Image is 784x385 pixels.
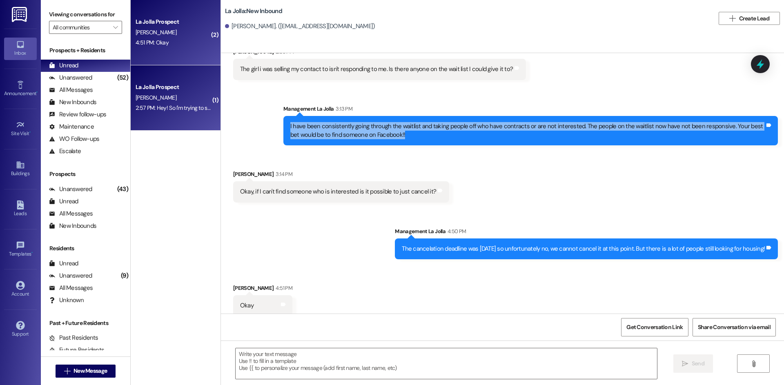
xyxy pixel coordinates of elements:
div: All Messages [49,284,93,292]
span: [PERSON_NAME] [136,94,176,101]
a: Site Visit • [4,118,37,140]
div: Management La Jolla [395,227,778,238]
div: Okay [240,301,254,310]
div: Maintenance [49,122,94,131]
div: The girl i was selling my contact to isn't responding to me. Is there anyone on the wait list I c... [240,65,513,73]
img: ResiDesk Logo [12,7,29,22]
div: Past Residents [49,334,98,342]
span: Create Lead [739,14,769,23]
a: Account [4,278,37,300]
span: New Message [73,367,107,375]
a: Inbox [4,38,37,60]
div: [PERSON_NAME]. ([EMAIL_ADDRESS][DOMAIN_NAME]) [225,22,375,31]
div: Management La Jolla [283,105,778,116]
span: Get Conversation Link [626,323,683,332]
i:  [64,368,70,374]
i:  [751,361,757,367]
a: Buildings [4,158,37,180]
div: 4:51 PM: Okay [136,39,169,46]
span: • [29,129,31,135]
span: • [31,250,33,256]
div: Review follow-ups [49,110,106,119]
div: La Jolla Prospect [136,83,211,91]
div: All Messages [49,209,93,218]
span: • [36,89,38,95]
div: Past + Future Residents [41,319,130,327]
div: New Inbounds [49,222,96,230]
div: 3:14 PM [274,170,292,178]
div: New Inbounds [49,98,96,107]
div: All Messages [49,86,93,94]
span: Share Conversation via email [698,323,771,332]
a: Support [4,318,37,340]
span: Send [692,359,704,368]
div: (43) [115,183,130,196]
div: 3:13 PM [334,105,352,113]
button: Create Lead [719,12,780,25]
span: [PERSON_NAME] [136,29,176,36]
div: Unread [49,197,78,206]
div: Future Residents [49,346,104,354]
button: Get Conversation Link [621,318,688,336]
div: Prospects [41,170,130,178]
div: 4:50 PM [445,227,466,236]
div: Unanswered [49,73,92,82]
div: Residents [41,244,130,253]
div: Unread [49,259,78,268]
div: 2:57 PM: Hey! So I'm trying to sell my fall 25' contract, do you guys have a wait list? [136,104,329,111]
i:  [729,15,735,22]
div: La Jolla Prospect [136,18,211,26]
a: Leads [4,198,37,220]
div: Unanswered [49,185,92,194]
input: All communities [53,21,109,34]
div: 4:51 PM [274,284,292,292]
div: [PERSON_NAME] [233,284,292,295]
div: Unread [49,61,78,70]
div: Prospects + Residents [41,46,130,55]
div: [PERSON_NAME] [233,47,526,59]
i:  [113,24,118,31]
button: New Message [56,365,116,378]
div: Unanswered [49,272,92,280]
button: Send [673,354,713,373]
div: (9) [119,269,130,282]
div: WO Follow-ups [49,135,99,143]
a: Templates • [4,238,37,260]
div: I have been consistently going through the waitlist and taking people off who have contracts or a... [290,122,765,140]
div: The cancelation deadline was [DATE] so unfortunately no, we cannot cancel it at this point. But t... [402,245,765,253]
b: La Jolla: New Inbound [225,7,282,16]
button: Share Conversation via email [693,318,776,336]
div: Okay, if I can't find someone who is interested is it possible to just cancel it? [240,187,436,196]
div: Escalate [49,147,81,156]
i:  [682,361,688,367]
div: (52) [115,71,130,84]
div: [PERSON_NAME] [233,170,449,181]
label: Viewing conversations for [49,8,122,21]
div: Unknown [49,296,84,305]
